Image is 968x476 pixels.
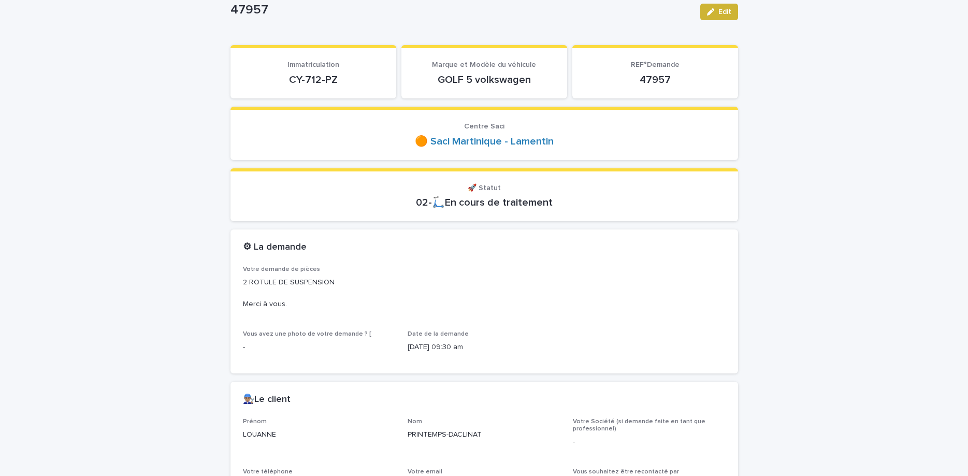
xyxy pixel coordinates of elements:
span: Prénom [243,419,267,425]
span: Votre demande de pièces [243,266,320,272]
p: PRINTEMPS-DACLINAT [408,429,560,440]
span: REF°Demande [631,61,680,68]
p: CY-712-PZ [243,74,384,86]
span: Centre Saci [464,123,504,130]
span: Immatriculation [287,61,339,68]
a: 🟠 Saci Martinique - Lamentin [415,135,554,148]
span: 🚀 Statut [468,184,501,192]
p: 02-🛴En cours de traitement [243,196,726,209]
p: GOLF 5 volkswagen [414,74,555,86]
span: Votre email [408,469,442,475]
span: Votre téléphone [243,469,293,475]
p: - [243,342,396,353]
p: 2 ROTULE DE SUSPENSION Merci à vous. [243,277,726,309]
p: [DATE] 09:30 am [408,342,560,353]
p: - [573,437,726,448]
h2: 👨🏽‍🔧Le client [243,394,291,406]
span: Edit [718,8,731,16]
span: Votre Société (si demande faite en tant que professionnel) [573,419,705,432]
p: LOUANNE [243,429,396,440]
span: Vous avez une photo de votre demande ? [ [243,331,371,337]
span: Marque et Modèle du véhicule [432,61,536,68]
button: Edit [700,4,738,20]
span: Date de la demande [408,331,469,337]
h2: ⚙ La demande [243,242,307,253]
p: 47957 [230,3,692,18]
span: Nom [408,419,422,425]
span: Vous souhaitez être recontacté par [573,469,679,475]
p: 47957 [585,74,726,86]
